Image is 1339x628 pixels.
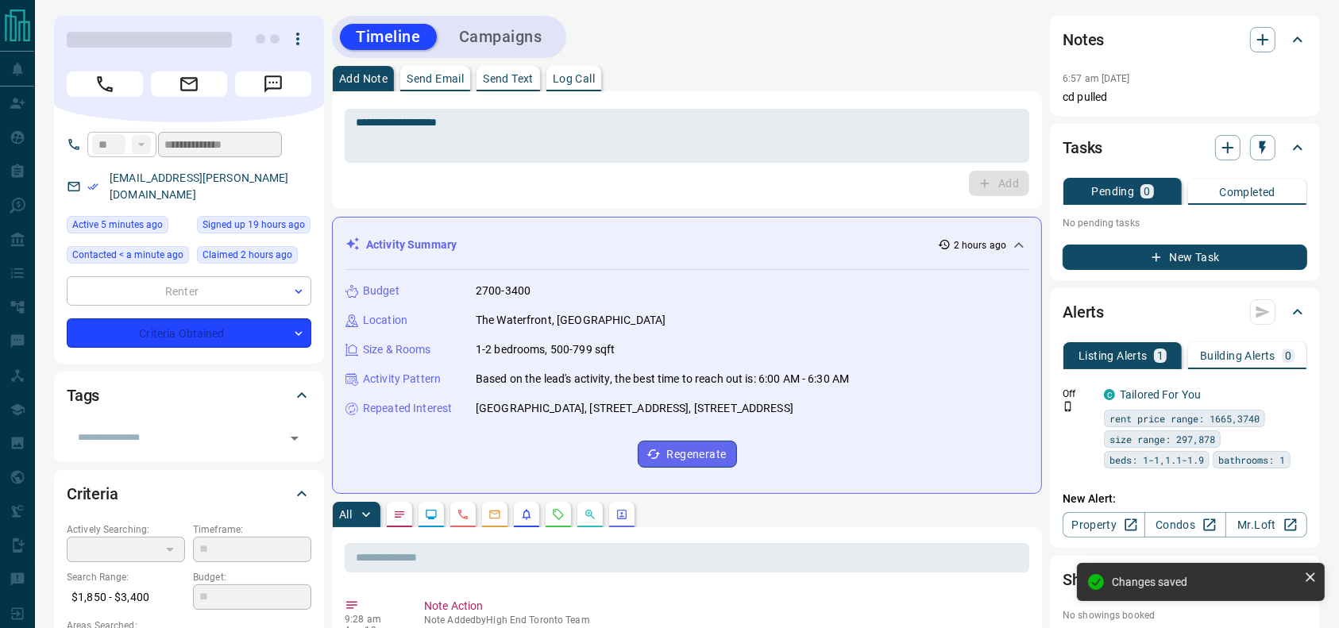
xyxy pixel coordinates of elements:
p: Based on the lead's activity, the best time to reach out is: 6:00 AM - 6:30 AM [476,371,849,387]
p: Send Text [483,73,534,84]
p: Size & Rooms [363,341,431,358]
button: New Task [1063,245,1307,270]
p: Pending [1092,186,1135,197]
div: Notes [1063,21,1307,59]
p: Timeframe: [193,522,311,537]
span: size range: 297,878 [1109,431,1215,447]
p: New Alert: [1063,491,1307,507]
h2: Alerts [1063,299,1104,325]
div: Activity Summary2 hours ago [345,230,1028,260]
p: Location [363,312,407,329]
p: $1,850 - $3,400 [67,584,185,611]
p: Off [1063,387,1094,401]
p: 0 [1285,350,1291,361]
p: Listing Alerts [1079,350,1148,361]
p: Send Email [407,73,464,84]
button: Timeline [340,24,437,50]
div: Tags [67,376,311,414]
a: [EMAIL_ADDRESS][PERSON_NAME][DOMAIN_NAME] [110,171,289,201]
div: Changes saved [1112,576,1298,588]
h2: Criteria [67,481,118,507]
h2: Tasks [1063,135,1102,160]
p: Building Alerts [1200,350,1275,361]
h2: Notes [1063,27,1104,52]
div: condos.ca [1104,389,1115,400]
p: 2700-3400 [476,283,531,299]
h2: Tags [67,383,99,408]
h2: Showings [1063,567,1130,592]
span: Active 5 minutes ago [72,217,163,233]
p: [GEOGRAPHIC_DATA], [STREET_ADDRESS], [STREET_ADDRESS] [476,400,793,417]
div: Showings [1063,561,1307,599]
p: Actively Searching: [67,522,185,537]
p: Note Added by High End Toronto Team [424,615,1023,626]
p: Repeated Interest [363,400,452,417]
p: Add Note [339,73,388,84]
svg: Push Notification Only [1063,401,1074,412]
div: Renter [67,276,311,306]
div: Alerts [1063,293,1307,331]
div: Tue Aug 12 2025 [67,246,189,268]
div: Mon Aug 11 2025 [197,216,311,238]
button: Campaigns [443,24,558,50]
p: 1-2 bedrooms, 500-799 sqft [476,341,615,358]
p: No pending tasks [1063,211,1307,235]
svg: Lead Browsing Activity [425,508,438,521]
p: Budget: [193,570,311,584]
div: Tue Aug 12 2025 [197,246,311,268]
p: The Waterfront, [GEOGRAPHIC_DATA] [476,312,666,329]
svg: Agent Actions [615,508,628,521]
svg: Emails [488,508,501,521]
svg: Notes [393,508,406,521]
svg: Listing Alerts [520,508,533,521]
button: Regenerate [638,441,737,468]
p: Completed [1219,187,1275,198]
p: Log Call [553,73,595,84]
p: cd pulled [1063,89,1307,106]
p: Search Range: [67,570,185,584]
p: Activity Summary [366,237,457,253]
span: Call [67,71,143,97]
p: 0 [1144,186,1150,197]
span: Contacted < a minute ago [72,247,183,263]
svg: Calls [457,508,469,521]
div: Criteria Obtained [67,318,311,348]
p: 2 hours ago [954,238,1006,252]
span: Claimed 2 hours ago [203,247,292,263]
span: Email [151,71,227,97]
button: Open [284,427,306,449]
p: No showings booked [1063,608,1307,622]
span: Signed up 19 hours ago [203,217,305,233]
p: Activity Pattern [363,371,441,387]
svg: Email Verified [87,181,98,192]
a: Mr.Loft [1225,512,1307,537]
svg: Opportunities [584,508,596,521]
span: bathrooms: 1 [1218,452,1285,468]
a: Property [1063,512,1144,537]
p: 6:57 am [DATE] [1063,73,1130,84]
p: 9:28 am [345,614,400,625]
span: Message [235,71,311,97]
p: All [339,509,352,520]
div: Criteria [67,475,311,513]
p: 1 [1157,350,1163,361]
div: Tue Aug 12 2025 [67,216,189,238]
textarea: To enrich screen reader interactions, please activate Accessibility in Grammarly extension settings [356,116,1018,156]
span: rent price range: 1665,3740 [1109,410,1260,426]
a: Tailored For You [1120,388,1201,401]
p: Budget [363,283,399,299]
a: Condos [1144,512,1226,537]
span: beds: 1-1,1.1-1.9 [1109,452,1204,468]
p: Note Action [424,598,1023,615]
div: Tasks [1063,129,1307,167]
svg: Requests [552,508,565,521]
